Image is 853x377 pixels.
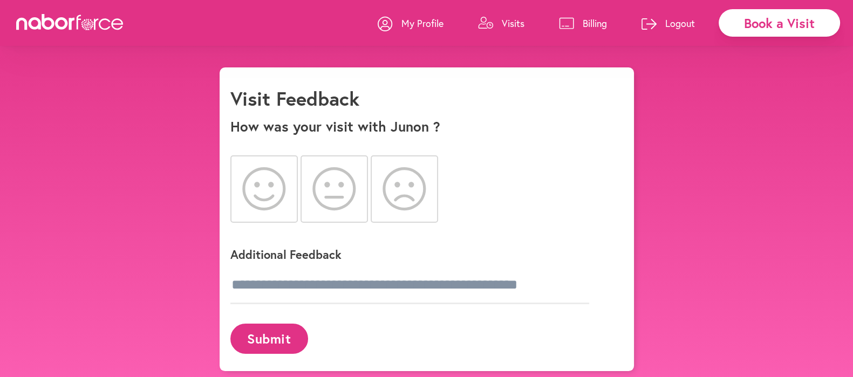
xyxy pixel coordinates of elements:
p: Logout [665,17,695,30]
a: Logout [642,7,695,39]
p: How was your visit with Junon ? [230,118,623,135]
p: My Profile [401,17,443,30]
p: Additional Feedback [230,246,608,262]
a: Visits [478,7,524,39]
button: Submit [230,324,308,353]
a: My Profile [378,7,443,39]
p: Visits [502,17,524,30]
h1: Visit Feedback [230,87,359,110]
a: Billing [559,7,607,39]
div: Book a Visit [719,9,840,37]
p: Billing [583,17,607,30]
